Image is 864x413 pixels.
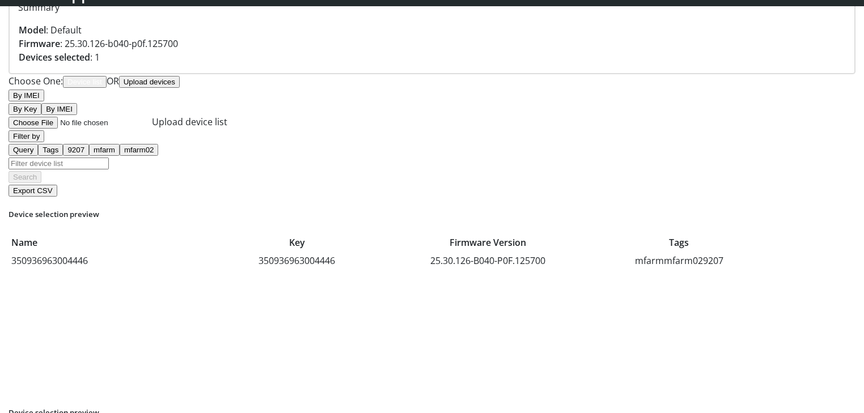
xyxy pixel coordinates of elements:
button: Device list [63,76,107,88]
button: Search [9,171,41,183]
th: Name [11,235,201,250]
button: By IMEI [9,90,44,101]
h5: Device selection preview [9,209,855,220]
td: 25.30.126-B040-P0F.125700 [393,253,583,268]
button: Tags [38,144,63,156]
button: By IMEI [41,103,77,115]
label: Upload device list [152,116,227,128]
span: mfarm [635,254,664,267]
th: Key [202,235,392,250]
span: Choose One: [9,75,63,87]
strong: Devices selected [19,51,90,63]
span: OR [107,75,119,87]
strong: Firmware [19,37,60,50]
span: mfarm [94,146,115,154]
button: 9207 [63,144,89,156]
th: Tags [584,235,774,250]
input: Filter device list [9,157,109,169]
button: mfarm [89,144,120,156]
button: Export CSV [9,185,57,197]
span: 9207 [703,254,723,267]
th: Firmware Version [393,235,583,250]
div: Filter by [9,142,855,156]
button: By Key [9,103,41,115]
span: 9207 [67,146,84,154]
span: mfarm02 [124,146,154,154]
button: Filter by [9,130,44,142]
div: : Default [19,23,845,37]
span: mfarm02 [664,254,703,267]
button: Upload devices [119,76,180,88]
div: By IMEI [9,101,855,115]
div: : 25.30.126-b040-p0f.125700 [19,37,845,50]
button: mfarm02 [120,144,159,156]
td: 350936963004446 [202,253,392,268]
td: 350936963004446 [11,253,201,268]
button: Query [9,144,38,156]
div: : 1 [19,50,845,64]
strong: Model [19,24,46,36]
